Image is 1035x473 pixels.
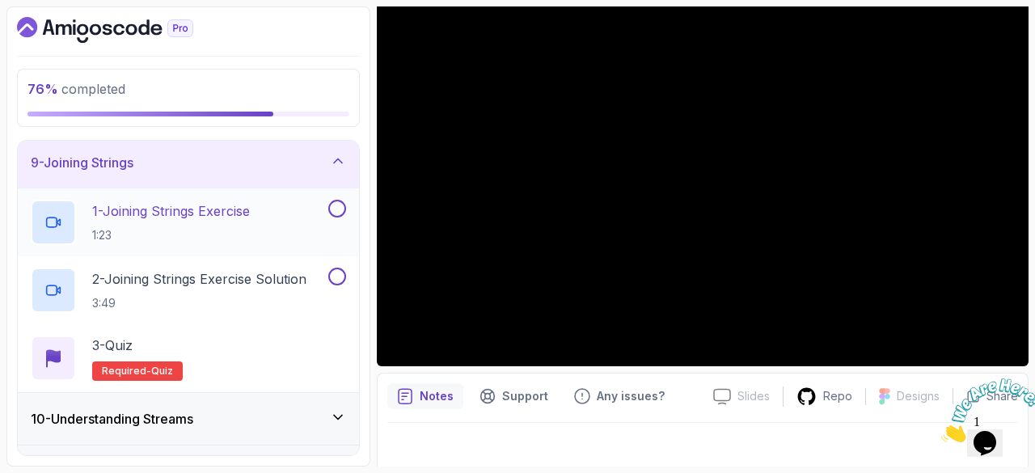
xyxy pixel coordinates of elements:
p: 1 - Joining Strings Exercise [92,201,250,221]
p: Support [502,388,548,404]
button: 2-Joining Strings Exercise Solution3:49 [31,268,346,313]
h3: 10 - Understanding Streams [31,409,193,429]
span: 1 [6,6,13,20]
p: 3 - Quiz [92,336,133,355]
button: 1-Joining Strings Exercise1:23 [31,200,346,245]
span: quiz [151,365,173,378]
span: 76 % [27,81,58,97]
h3: 9 - Joining Strings [31,153,133,172]
button: 3-QuizRequired-quiz [31,336,346,381]
img: Chat attention grabber [6,6,107,70]
iframe: chat widget [935,372,1035,449]
p: 2 - Joining Strings Exercise Solution [92,269,306,289]
p: Slides [737,388,770,404]
p: Repo [823,388,852,404]
p: 3:49 [92,295,306,311]
button: notes button [387,383,463,409]
button: Feedback button [564,383,674,409]
button: 9-Joining Strings [18,137,359,188]
button: Support button [470,383,558,409]
p: 1:23 [92,227,250,243]
span: Required- [102,365,151,378]
p: Any issues? [597,388,665,404]
p: Designs [897,388,940,404]
span: completed [27,81,125,97]
a: Dashboard [17,17,230,43]
button: 10-Understanding Streams [18,393,359,445]
p: Notes [420,388,454,404]
a: Repo [784,386,865,407]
